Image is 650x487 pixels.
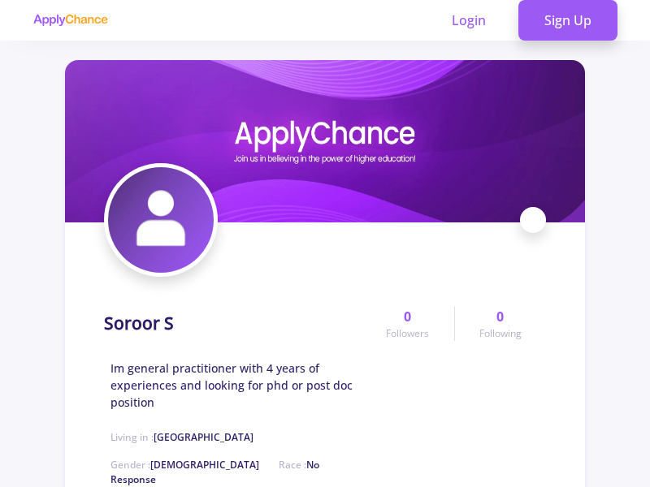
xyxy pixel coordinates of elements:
a: 0Following [454,307,546,341]
span: [DEMOGRAPHIC_DATA] [150,458,259,472]
span: 0 [496,307,504,326]
span: Living in : [110,430,253,444]
span: 0 [404,307,411,326]
span: No Response [110,458,319,486]
h1: Soroor S [104,313,174,334]
span: Race : [110,458,319,486]
a: 0Followers [362,307,453,341]
span: Followers [386,326,429,341]
img: Soroor Savatar [108,167,214,273]
span: Im general practitioner with 4 years of experiences and looking for phd or post doc position [110,360,362,411]
span: [GEOGRAPHIC_DATA] [154,430,253,444]
span: Following [479,326,522,341]
img: applychance logo text only [32,14,108,27]
span: Gender : [110,458,259,472]
img: Soroor Scover image [65,60,585,222]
